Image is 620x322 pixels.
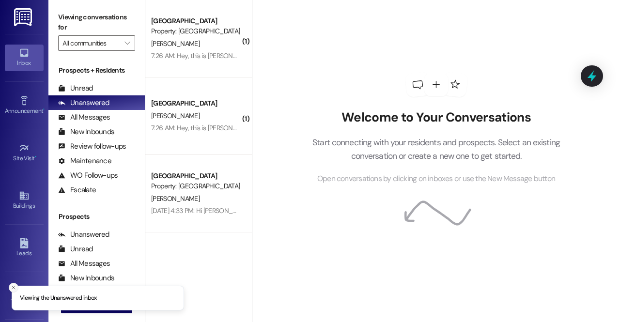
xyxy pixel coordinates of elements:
div: Unread [58,83,93,93]
span: • [35,153,36,160]
input: All communities [62,35,120,51]
span: Open conversations by clicking on inboxes or use the New Message button [317,173,555,185]
p: Viewing the Unanswered inbox [20,294,97,303]
img: ResiDesk Logo [14,8,34,26]
a: Buildings [5,187,44,214]
div: Unanswered [58,230,109,240]
div: Review follow-ups [58,141,126,152]
div: All Messages [58,112,110,123]
a: Inbox [5,45,44,71]
h2: Welcome to Your Conversations [298,110,575,125]
a: Leads [5,235,44,261]
div: Prospects + Residents [48,65,145,76]
p: Start connecting with your residents and prospects. Select an existing conversation or create a n... [298,136,575,163]
div: Property: [GEOGRAPHIC_DATA] [151,26,241,36]
span: • [43,106,45,113]
div: [GEOGRAPHIC_DATA] [151,171,241,181]
a: Templates • [5,283,44,309]
div: Maintenance [58,156,111,166]
a: Site Visit • [5,140,44,166]
label: Viewing conversations for [58,10,135,35]
i:  [124,39,130,47]
div: All Messages [58,259,110,269]
div: 7:26 AM: Hey, this is [PERSON_NAME]!! We never received a check in the mail for the refund..Did y... [151,123,548,132]
div: Unanswered [58,98,109,108]
div: [GEOGRAPHIC_DATA] [151,16,241,26]
div: Property: [GEOGRAPHIC_DATA] [151,181,241,191]
div: WO Follow-ups [58,170,118,181]
div: New Inbounds [58,273,114,283]
span: [PERSON_NAME] [151,194,200,203]
div: Unread [58,244,93,254]
span: [PERSON_NAME] [151,39,200,48]
button: Close toast [9,283,18,292]
div: New Inbounds [58,127,114,137]
span: [PERSON_NAME] [151,111,200,120]
div: Prospects [48,212,145,222]
div: 7:26 AM: Hey, this is [PERSON_NAME]!! We never received a check in the mail for the refund..Did y... [151,51,548,60]
div: Escalate [58,185,96,195]
div: [GEOGRAPHIC_DATA] [151,98,241,108]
